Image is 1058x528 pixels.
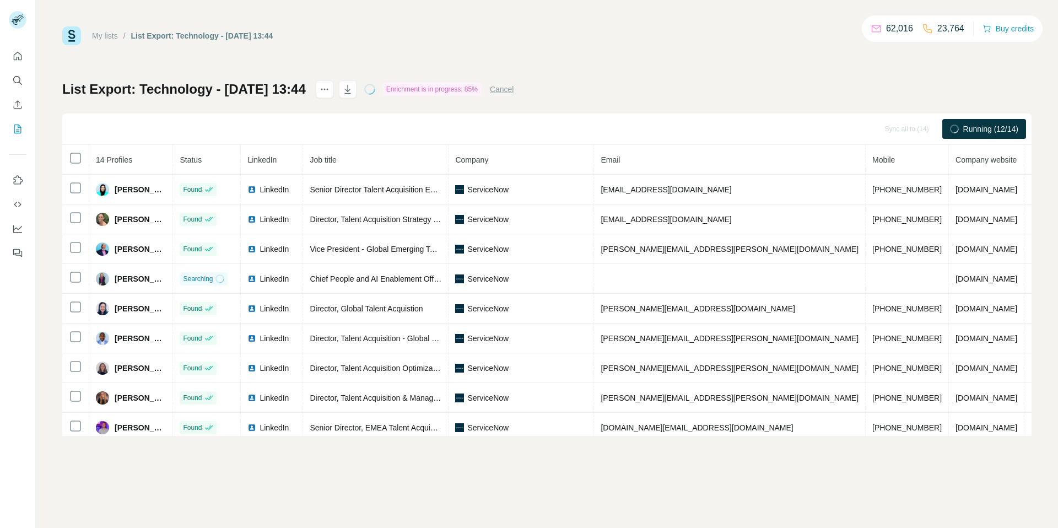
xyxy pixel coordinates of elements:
span: [PERSON_NAME] [115,422,166,433]
span: 14 Profiles [96,155,132,164]
span: LinkedIn [260,244,289,255]
img: LinkedIn logo [247,245,256,254]
span: LinkedIn [260,273,289,284]
img: company-logo [455,245,464,254]
span: [PERSON_NAME] [115,214,166,225]
img: Avatar [96,183,109,196]
img: Avatar [96,332,109,345]
span: LinkedIn [260,363,289,374]
span: [DOMAIN_NAME] [956,394,1017,402]
img: Avatar [96,302,109,315]
span: [PHONE_NUMBER] [872,423,942,432]
img: Avatar [96,213,109,226]
span: [PERSON_NAME][EMAIL_ADDRESS][PERSON_NAME][DOMAIN_NAME] [601,394,859,402]
button: Use Surfe on LinkedIn [9,170,26,190]
span: Company [455,155,488,164]
span: [DOMAIN_NAME] [956,185,1017,194]
img: Avatar [96,391,109,405]
button: My lists [9,119,26,139]
img: Avatar [96,362,109,375]
span: [PERSON_NAME] [115,273,166,284]
span: Job title [310,155,336,164]
span: Running (12/14) [963,123,1018,134]
span: [DOMAIN_NAME] [956,215,1017,224]
span: [EMAIL_ADDRESS][DOMAIN_NAME] [601,215,731,224]
span: LinkedIn [247,155,277,164]
span: Status [180,155,202,164]
h1: List Export: Technology - [DATE] 13:44 [62,80,306,98]
div: Enrichment is in progress: 85% [383,83,481,96]
span: Email [601,155,620,164]
button: actions [316,80,333,98]
span: [DOMAIN_NAME] [956,274,1017,283]
div: List Export: Technology - [DATE] 13:44 [131,30,273,41]
span: Company website [956,155,1017,164]
img: Avatar [96,421,109,434]
span: [PERSON_NAME] [115,363,166,374]
span: Director, Talent Acquisition & Management Transformation, Optimization, and Excellence [310,394,612,402]
span: [PHONE_NUMBER] [872,215,942,224]
span: ServiceNow [467,363,509,374]
span: Chief People and AI Enablement Officer [310,274,446,283]
img: LinkedIn logo [247,394,256,402]
span: Found [183,363,202,373]
span: [PHONE_NUMBER] [872,245,942,254]
span: LinkedIn [260,392,289,403]
span: Found [183,244,202,254]
button: Quick start [9,46,26,66]
span: [PERSON_NAME][EMAIL_ADDRESS][DOMAIN_NAME] [601,304,795,313]
span: Director, Talent Acquisition - Global Outreach & Engagement [310,334,516,343]
span: ServiceNow [467,333,509,344]
span: ServiceNow [467,273,509,284]
span: Found [183,333,202,343]
span: [PHONE_NUMBER] [872,394,942,402]
span: [DOMAIN_NAME] [956,334,1017,343]
img: LinkedIn logo [247,304,256,313]
span: Director, Talent Acquisition Strategy & Innovation [310,215,476,224]
img: company-logo [455,334,464,343]
span: ServiceNow [467,303,509,314]
span: LinkedIn [260,214,289,225]
img: Surfe Logo [62,26,81,45]
p: 62,016 [886,22,913,35]
span: [PERSON_NAME] [115,184,166,195]
span: ServiceNow [467,184,509,195]
button: Buy credits [983,21,1034,36]
img: LinkedIn logo [247,364,256,373]
img: LinkedIn logo [247,185,256,194]
span: [DOMAIN_NAME] [956,364,1017,373]
img: company-logo [455,364,464,373]
span: [PHONE_NUMBER] [872,334,942,343]
span: [DOMAIN_NAME] [956,245,1017,254]
img: company-logo [455,304,464,313]
span: [DOMAIN_NAME] [956,304,1017,313]
span: [EMAIL_ADDRESS][DOMAIN_NAME] [601,185,731,194]
img: LinkedIn logo [247,423,256,432]
p: 23,764 [937,22,964,35]
span: [PERSON_NAME] [115,333,166,344]
span: [DOMAIN_NAME] [956,423,1017,432]
li: / [123,30,126,41]
span: [PHONE_NUMBER] [872,304,942,313]
button: Use Surfe API [9,195,26,214]
span: [PERSON_NAME][EMAIL_ADDRESS][PERSON_NAME][DOMAIN_NAME] [601,334,859,343]
span: Searching [183,274,213,284]
button: Feedback [9,243,26,263]
img: company-logo [455,274,464,283]
span: ServiceNow [467,392,509,403]
img: company-logo [455,394,464,402]
img: Avatar [96,243,109,256]
span: ServiceNow [467,422,509,433]
span: Found [183,185,202,195]
img: company-logo [455,215,464,224]
span: [PERSON_NAME][EMAIL_ADDRESS][PERSON_NAME][DOMAIN_NAME] [601,245,859,254]
span: [PHONE_NUMBER] [872,364,942,373]
a: My lists [92,31,118,40]
button: Search [9,71,26,90]
img: LinkedIn logo [247,334,256,343]
span: [PERSON_NAME][EMAIL_ADDRESS][PERSON_NAME][DOMAIN_NAME] [601,364,859,373]
span: LinkedIn [260,333,289,344]
span: Found [183,423,202,433]
span: Director, Talent Acquisition Optimization & Enablement [310,364,495,373]
span: [PERSON_NAME] [115,303,166,314]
